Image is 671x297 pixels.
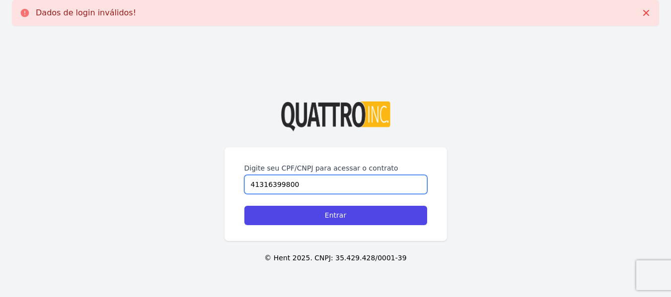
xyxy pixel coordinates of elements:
p: © Hent 2025. CNPJ: 35.429.428/0001-39 [16,253,655,263]
label: Digite seu CPF/CNPJ para acessar o contrato [244,163,427,173]
img: Logo%20Quattro%20INC%20Transparente%20(002).png [281,101,390,131]
p: Dados de login inválidos! [36,8,136,18]
input: Entrar [244,206,427,225]
input: Digite seu CPF ou CNPJ [244,175,427,194]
